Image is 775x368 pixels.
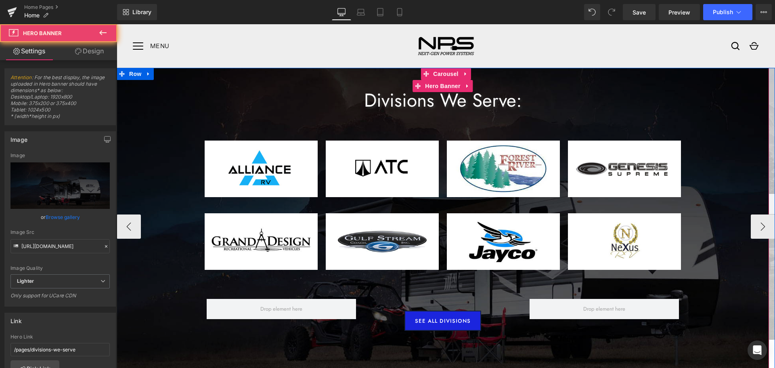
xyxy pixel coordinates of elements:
a: Design [60,42,119,60]
a: SEE all divisions [288,286,364,307]
a: Tablet [371,4,390,20]
a: New Library [117,4,157,20]
img: NPS RV Power [299,11,360,33]
button: Publish [703,4,752,20]
a: Expand / Collapse [27,44,37,56]
span: Publish [713,9,733,15]
span: Hero Banner [23,30,62,36]
a: Cart [628,13,646,31]
button: More [756,4,772,20]
button: Undo [584,4,600,20]
div: Open Intercom Messenger [748,341,767,360]
a: Search [610,13,628,31]
a: Preview [659,4,700,20]
a: Mobile [390,4,409,20]
div: or [10,213,110,221]
span: Carousel [314,44,344,56]
span: Home [24,12,40,19]
input: https://your-shop.myshopify.com [10,343,110,356]
a: Expand / Collapse [346,56,356,68]
span: Preview [668,8,690,17]
a: Attention [10,74,32,80]
a: Desktop [332,4,351,20]
div: Only support for UCare CDN [10,292,110,304]
span: Hero Banner [306,56,346,68]
span: Save [633,8,646,17]
span: Library [132,8,151,16]
div: Image [10,132,27,143]
summary: Menu [16,13,57,31]
a: Laptop [351,4,371,20]
span: : For the best display, the image uploaded in Hero banner should have dimensions* as below: Deskt... [10,74,110,125]
div: Image Src [10,229,110,235]
div: Image [10,153,110,158]
button: Redo [603,4,620,20]
input: Link [10,239,110,253]
span: Row [10,44,27,56]
button: Menu [13,13,30,31]
div: Image Quality [10,265,110,271]
a: Home Pages [24,4,117,11]
a: Expand / Collapse [344,44,354,56]
div: Hero Link [10,334,110,340]
span: Menu [34,13,52,31]
div: Link [10,313,22,324]
b: Lighter [17,278,34,284]
span: SEE all divisions [298,292,354,302]
a: Browse gallery [46,210,80,224]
